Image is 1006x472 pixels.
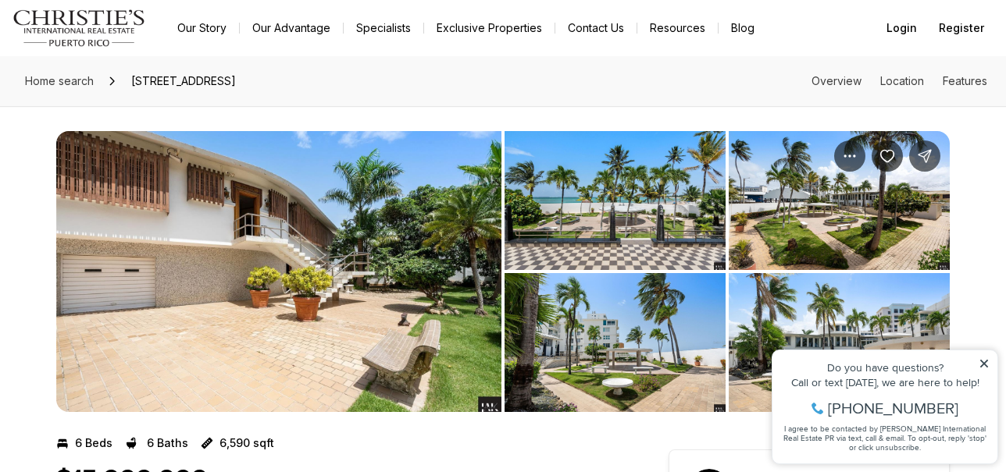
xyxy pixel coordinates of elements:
span: [PHONE_NUMBER] [64,73,194,89]
button: View image gallery [56,131,501,412]
a: Blog [719,17,767,39]
a: Skip to: Location [880,74,924,87]
button: View image gallery [729,273,950,412]
a: Our Story [165,17,239,39]
p: 6 Beds [75,437,112,449]
a: Skip to: Features [943,74,987,87]
span: [STREET_ADDRESS] [125,69,242,94]
span: Login [886,22,917,34]
nav: Page section menu [812,75,987,87]
a: Our Advantage [240,17,343,39]
button: View image gallery [505,131,726,270]
img: logo [12,9,146,47]
button: View image gallery [729,131,950,270]
span: Register [939,22,984,34]
button: Property options [834,140,865,172]
button: Save Property: 20 AMAPOLA ST [872,140,903,172]
li: 1 of 6 [56,131,501,412]
p: 6 Baths [147,437,188,449]
a: Home search [19,69,100,94]
button: Register [929,12,994,44]
a: Specialists [344,17,423,39]
button: View image gallery [505,273,726,412]
button: Share Property: 20 AMAPOLA ST [909,140,940,172]
div: Call or text [DATE], we are here to help! [16,50,226,61]
div: Listing Photos [56,131,950,412]
a: Skip to: Overview [812,74,862,87]
a: Resources [637,17,718,39]
li: 2 of 6 [505,131,950,412]
span: Home search [25,74,94,87]
a: Exclusive Properties [424,17,555,39]
p: 6,590 sqft [219,437,274,449]
button: Login [877,12,926,44]
div: Do you have questions? [16,35,226,46]
span: I agree to be contacted by [PERSON_NAME] International Real Estate PR via text, call & email. To ... [20,96,223,126]
button: Contact Us [555,17,637,39]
